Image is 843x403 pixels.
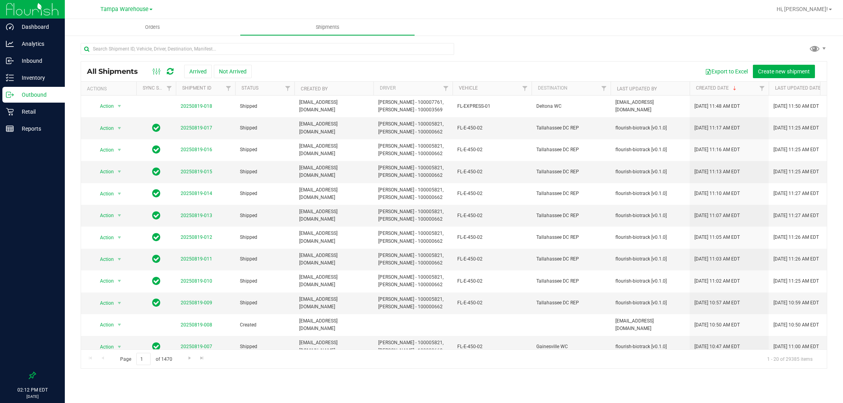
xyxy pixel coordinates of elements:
[615,255,667,263] span: flourish-biotrack [v0.1.0]
[93,298,114,309] span: Action
[773,190,819,197] span: [DATE] 11:27 AM EDT
[694,277,740,285] span: [DATE] 11:02 AM EDT
[615,277,667,285] span: flourish-biotrack [v0.1.0]
[93,101,114,112] span: Action
[93,144,114,156] span: Action
[299,317,369,332] span: [EMAIL_ADDRESS][DOMAIN_NAME]
[694,321,740,329] span: [DATE] 10:50 AM EDT
[615,146,667,154] span: flourish-biotrack [v0.1.0]
[181,213,212,218] a: 20250819-013
[240,124,290,132] span: Shipped
[6,125,14,133] inline-svg: Reports
[28,371,36,379] label: Pin the sidebar to full width on large screens
[87,67,146,76] span: All Shipments
[773,321,819,329] span: [DATE] 10:50 AM EDT
[457,343,527,351] span: FL-E-450-02
[615,212,667,219] span: flourish-biotrack [v0.1.0]
[773,124,819,132] span: [DATE] 11:25 AM EDT
[93,232,114,243] span: Action
[93,123,114,134] span: Action
[182,85,211,91] a: Shipment ID
[773,234,819,241] span: [DATE] 11:26 AM EDT
[536,255,606,263] span: Tallahassee DC REP
[115,341,124,352] span: select
[6,57,14,65] inline-svg: Inbound
[615,168,667,176] span: flourish-biotrack [v0.1.0]
[181,103,212,109] a: 20250819-018
[181,191,212,196] a: 20250819-014
[65,19,240,36] a: Orders
[81,43,454,55] input: Search Shipment ID, Vehicle, Driver, Destination, Manifest...
[615,317,685,332] span: [EMAIL_ADDRESS][DOMAIN_NAME]
[773,299,819,307] span: [DATE] 10:59 AM EDT
[14,39,61,49] p: Analytics
[115,101,124,112] span: select
[457,255,527,263] span: FL-E-450-02
[378,296,448,311] span: [PERSON_NAME] - 100005821, [PERSON_NAME] - 100000662
[536,299,606,307] span: Tallahassee DC REP
[299,339,369,354] span: [EMAIL_ADDRESS][DOMAIN_NAME]
[694,103,740,110] span: [DATE] 11:48 AM EDT
[4,394,61,399] p: [DATE]
[615,99,685,114] span: [EMAIL_ADDRESS][DOMAIN_NAME]
[6,40,14,48] inline-svg: Analytics
[615,190,667,197] span: flourish-biotrack [v0.1.0]
[6,74,14,82] inline-svg: Inventory
[240,19,415,36] a: Shipments
[378,186,448,201] span: [PERSON_NAME] - 100005821, [PERSON_NAME] - 100000662
[115,298,124,309] span: select
[519,82,532,95] a: Filter
[181,147,212,152] a: 20250819-016
[299,296,369,311] span: [EMAIL_ADDRESS][DOMAIN_NAME]
[4,386,61,394] p: 02:12 PM EDT
[240,343,290,351] span: Shipped
[240,299,290,307] span: Shipped
[299,142,369,157] span: [EMAIL_ADDRESS][DOMAIN_NAME]
[222,82,235,95] a: Filter
[305,24,350,31] span: Shipments
[694,168,740,176] span: [DATE] 11:13 AM EDT
[532,82,611,96] th: Destination
[14,107,61,116] p: Retail
[152,144,160,155] span: In Sync
[240,168,290,176] span: Shipped
[700,65,753,78] button: Export to Excel
[536,124,606,132] span: Tallahassee DC REP
[93,210,114,221] span: Action
[14,56,61,66] p: Inbound
[457,277,527,285] span: FL-E-450-02
[615,299,667,307] span: flourish-biotrack [v0.1.0]
[756,82,769,95] a: Filter
[378,274,448,289] span: [PERSON_NAME] - 100005821, [PERSON_NAME] - 100000662
[181,300,212,306] a: 20250819-009
[14,22,61,32] p: Dashboard
[378,339,448,354] span: [PERSON_NAME] - 100005821, [PERSON_NAME] - 100000662
[6,23,14,31] inline-svg: Dashboard
[6,91,14,99] inline-svg: Outbound
[439,82,453,95] a: Filter
[301,86,328,92] a: Created By
[457,146,527,154] span: FL-E-450-02
[536,234,606,241] span: Tallahassee DC REP
[163,82,176,95] a: Filter
[115,188,124,199] span: select
[694,234,740,241] span: [DATE] 11:05 AM EDT
[100,6,149,13] span: Tampa Warehouse
[152,188,160,199] span: In Sync
[181,322,212,328] a: 20250819-008
[152,210,160,221] span: In Sync
[773,212,819,219] span: [DATE] 11:27 AM EDT
[694,146,740,154] span: [DATE] 11:16 AM EDT
[378,142,448,157] span: [PERSON_NAME] - 100005821, [PERSON_NAME] - 100000662
[181,169,212,174] a: 20250819-015
[457,299,527,307] span: FL-E-450-02
[773,343,819,351] span: [DATE] 11:00 AM EDT
[115,319,124,330] span: select
[457,124,527,132] span: FL-E-450-02
[14,73,61,82] p: Inventory
[115,232,124,243] span: select
[299,252,369,267] span: [EMAIL_ADDRESS][DOMAIN_NAME]
[459,85,478,91] a: Vehicle
[240,212,290,219] span: Shipped
[181,125,212,131] a: 20250819-017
